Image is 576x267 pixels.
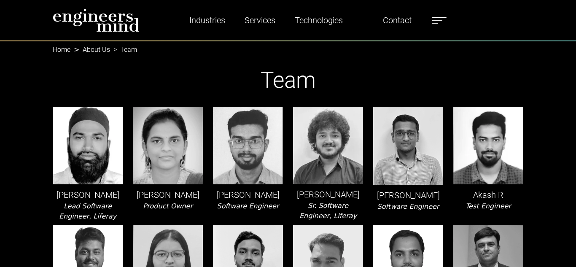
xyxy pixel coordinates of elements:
[143,202,193,210] i: Product Owner
[53,8,140,32] img: logo
[453,189,523,201] p: Akash R
[213,189,283,201] p: [PERSON_NAME]
[299,202,357,220] i: Sr. Software Engineer, Liferay
[59,202,116,220] i: Lead Software Engineer, Liferay
[380,11,415,30] a: Contact
[293,107,363,184] img: leader-img
[373,189,443,202] p: [PERSON_NAME]
[453,107,523,184] img: leader-img
[53,67,523,94] h1: Team
[213,107,283,184] img: leader-img
[291,11,346,30] a: Technologies
[377,202,439,210] i: Software Engineer
[466,202,511,210] i: Test Engineer
[133,189,203,201] p: [PERSON_NAME]
[373,107,443,185] img: leader-img
[53,46,70,54] a: Home
[53,40,523,51] nav: breadcrumb
[186,11,229,30] a: Industries
[110,45,137,55] li: Team
[53,107,123,184] img: leader-img
[217,202,279,210] i: Software Engineer
[83,46,110,54] a: About Us
[133,107,203,184] img: leader-img
[53,189,123,201] p: [PERSON_NAME]
[241,11,279,30] a: Services
[293,188,363,201] p: [PERSON_NAME]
